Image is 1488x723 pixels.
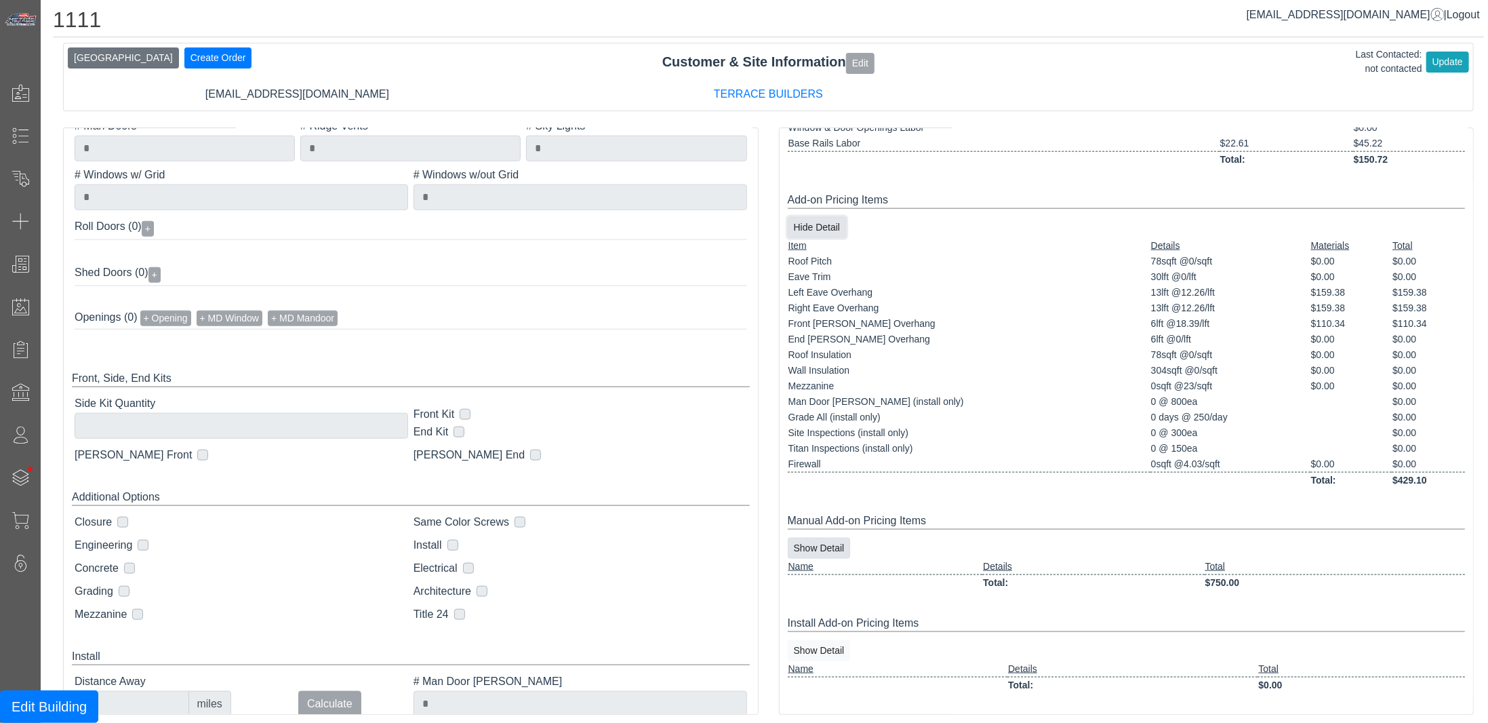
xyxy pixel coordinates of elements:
td: Front [PERSON_NAME] Overhang [788,316,1150,332]
label: # Windows w/out Grid [414,167,747,183]
td: $0.00 [1310,269,1392,285]
td: Titan Inspections (install only) [788,441,1150,456]
button: + MD Mandoor [268,311,338,326]
td: Total: [1007,677,1258,693]
td: $22.61 [1220,136,1353,152]
td: $110.34 [1310,316,1392,332]
td: $0.00 [1392,410,1465,425]
button: Calculate [298,691,361,717]
label: Front Kit [414,406,454,423]
h1: 1111 [53,7,1484,37]
button: Show Detail [788,538,851,559]
div: Shed Doors (0) [75,262,747,286]
td: Site Inspections (install only) [788,425,1150,441]
td: 78sqft @0/sqft [1150,347,1310,363]
td: Total [1392,238,1465,254]
td: $0.00 [1392,347,1465,363]
td: Window & Door Openings Labor [788,120,1220,136]
div: Add-on Pricing Items [788,192,1466,209]
td: $0.00 [1310,332,1392,347]
td: $0.00 [1392,332,1465,347]
label: Engineering [75,537,132,553]
td: 13lft @12.26/lft [1150,285,1310,300]
td: 13lft @12.26/lft [1150,300,1310,316]
td: Firewall [788,456,1150,473]
td: $0.00 [1392,269,1465,285]
button: + Opening [140,311,191,326]
td: Eave Trim [788,269,1150,285]
label: Title 24 [414,606,449,623]
td: $150.72 [1353,151,1465,168]
button: Update [1426,52,1469,73]
div: Install Add-on Pricing Items [788,615,1466,632]
td: $0.00 [1310,347,1392,363]
label: [PERSON_NAME] Front [75,447,192,463]
div: | [1247,7,1480,23]
td: Left Eave Overhang [788,285,1150,300]
a: [EMAIL_ADDRESS][DOMAIN_NAME] [1247,9,1444,20]
td: End [PERSON_NAME] Overhang [788,332,1150,347]
button: Edit [846,53,874,74]
td: Details [982,559,1204,575]
td: $0.00 [1310,456,1392,473]
label: Mezzanine [75,606,127,623]
td: Details [1150,238,1310,254]
button: [GEOGRAPHIC_DATA] [68,47,179,69]
td: $0.00 [1258,677,1465,693]
td: $110.34 [1392,316,1465,332]
div: Manual Add-on Pricing Items [788,513,1466,530]
label: Electrical [414,560,458,577]
td: 6lft @0/lft [1150,332,1310,347]
td: 0 @ 300ea [1150,425,1310,441]
button: Create Order [184,47,252,69]
td: Right Eave Overhang [788,300,1150,316]
button: + [142,221,154,237]
span: Logout [1447,9,1480,20]
td: Mezzanine [788,378,1150,394]
td: $750.00 [1205,574,1465,591]
div: Additional Options [72,489,750,506]
label: Architecture [414,583,471,600]
label: Concrete [75,560,119,577]
td: $0.00 [1392,254,1465,269]
td: $0.00 [1392,378,1465,394]
div: Customer & Site Information [64,52,1473,73]
label: Closure [75,514,112,530]
button: Show Detail [788,640,851,661]
td: 0sqft @23/sqft [1150,378,1310,394]
td: Item [788,238,1150,254]
td: 6lft @18.39/lft [1150,316,1310,332]
td: $429.10 [1392,472,1465,488]
div: miles [188,691,231,717]
td: Man Door [PERSON_NAME] (install only) [788,394,1150,410]
label: Distance Away [75,673,231,690]
td: Materials [1310,238,1392,254]
td: 78sqft @0/sqft [1150,254,1310,269]
button: + [148,267,161,283]
td: 30lft @0/lft [1150,269,1310,285]
td: Base Rails Labor [788,136,1220,152]
td: $159.38 [1310,285,1392,300]
span: • [13,447,47,491]
label: # Windows w/ Grid [75,167,408,183]
td: $159.38 [1392,300,1465,316]
img: Metals Direct Inc Logo [4,12,38,27]
button: Hide Detail [788,217,846,238]
td: $0.00 [1392,363,1465,378]
td: Roof Insulation [788,347,1150,363]
label: Grading [75,583,113,600]
td: Total [1258,661,1465,678]
td: Grade All (install only) [788,410,1150,425]
td: 304sqft @0/sqft [1150,363,1310,378]
td: Name [788,559,983,575]
td: $159.38 [1310,300,1392,316]
td: Total: [982,574,1204,591]
td: Wall Insulation [788,363,1150,378]
td: $0.00 [1310,254,1392,269]
label: # Man Door [PERSON_NAME] [414,673,747,690]
td: Name [788,661,1008,678]
label: Install [414,537,442,553]
td: 0 @ 800ea [1150,394,1310,410]
td: Total [1205,559,1465,575]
